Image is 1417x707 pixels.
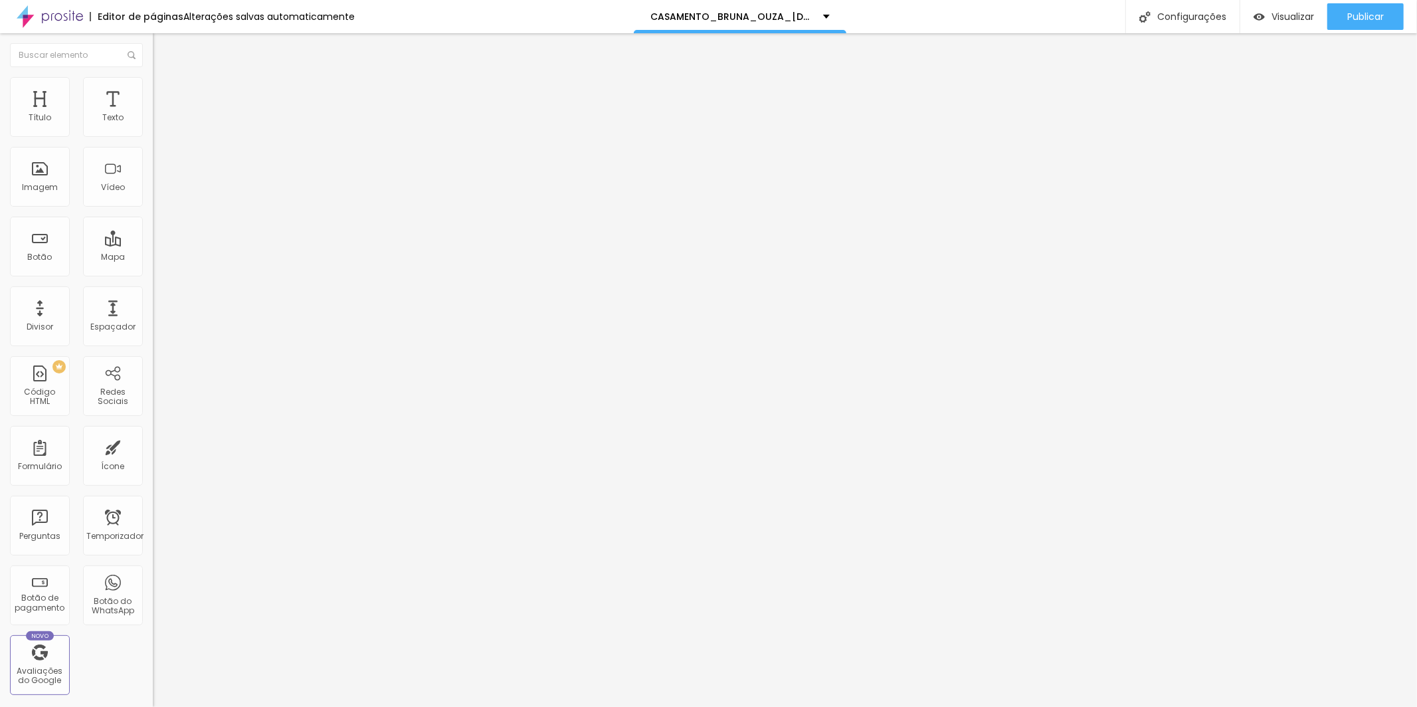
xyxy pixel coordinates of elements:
[1272,10,1314,23] font: Visualizar
[650,10,825,23] font: CASAMENTO_BRUNA_OUZA_[DATE]
[101,251,125,262] font: Mapa
[17,665,63,686] font: Avaliações do Google
[153,33,1417,707] iframe: Editor
[25,386,56,407] font: Código HTML
[22,181,58,193] font: Imagem
[102,112,124,123] font: Texto
[1139,11,1151,23] img: Ícone
[86,530,143,542] font: Temporizador
[27,321,53,332] font: Divisor
[101,181,125,193] font: Vídeo
[28,251,52,262] font: Botão
[1157,10,1226,23] font: Configurações
[128,51,136,59] img: Ícone
[92,595,134,616] font: Botão do WhatsApp
[1327,3,1404,30] button: Publicar
[29,112,51,123] font: Título
[15,592,65,613] font: Botão de pagamento
[1240,3,1327,30] button: Visualizar
[98,10,183,23] font: Editor de páginas
[31,632,49,640] font: Novo
[1254,11,1265,23] img: view-1.svg
[102,460,125,472] font: Ícone
[19,530,60,542] font: Perguntas
[90,321,136,332] font: Espaçador
[18,460,62,472] font: Formulário
[98,386,128,407] font: Redes Sociais
[1347,10,1384,23] font: Publicar
[10,43,143,67] input: Buscar elemento
[183,10,355,23] font: Alterações salvas automaticamente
